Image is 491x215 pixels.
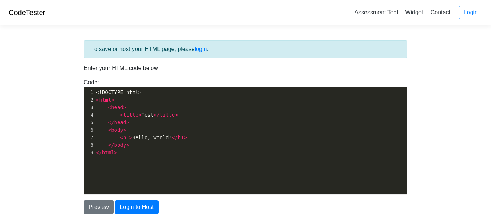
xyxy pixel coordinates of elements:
div: 6 [84,126,95,134]
span: > [129,135,132,140]
span: < [120,112,123,118]
span: </ [108,142,114,148]
span: > [184,135,187,140]
span: body [111,127,123,133]
span: > [123,104,126,110]
span: < [108,127,111,133]
span: > [123,127,126,133]
div: 9 [84,149,95,156]
span: </ [172,135,178,140]
span: Test [96,112,178,118]
span: > [111,97,114,103]
div: To save or host your HTML page, please . [84,40,407,58]
span: < [120,135,123,140]
div: 2 [84,96,95,104]
a: Contact [428,6,453,18]
span: html [102,150,114,155]
div: 8 [84,141,95,149]
a: Login [459,6,482,19]
a: CodeTester [9,9,45,17]
span: html [99,97,111,103]
span: body [114,142,127,148]
span: title [123,112,138,118]
button: Preview [84,200,114,214]
span: < [96,97,99,103]
span: </ [96,150,102,155]
span: </ [108,120,114,125]
div: 7 [84,134,95,141]
p: Enter your HTML code below [84,64,407,73]
span: > [138,112,141,118]
span: title [160,112,175,118]
a: Assessment Tool [352,6,401,18]
span: head [114,120,127,125]
span: > [126,120,129,125]
a: Widget [402,6,426,18]
button: Login to Host [115,200,158,214]
div: 5 [84,119,95,126]
span: h1 [123,135,129,140]
span: <!DOCTYPE html> [96,89,141,95]
div: 4 [84,111,95,119]
span: </ [153,112,160,118]
div: 1 [84,89,95,96]
span: > [175,112,178,118]
span: > [114,150,117,155]
span: head [111,104,123,110]
span: h1 [178,135,184,140]
a: login [195,46,207,52]
span: > [126,142,129,148]
span: < [108,104,111,110]
div: Code: [78,78,413,195]
span: Hello, world! [96,135,187,140]
div: 3 [84,104,95,111]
